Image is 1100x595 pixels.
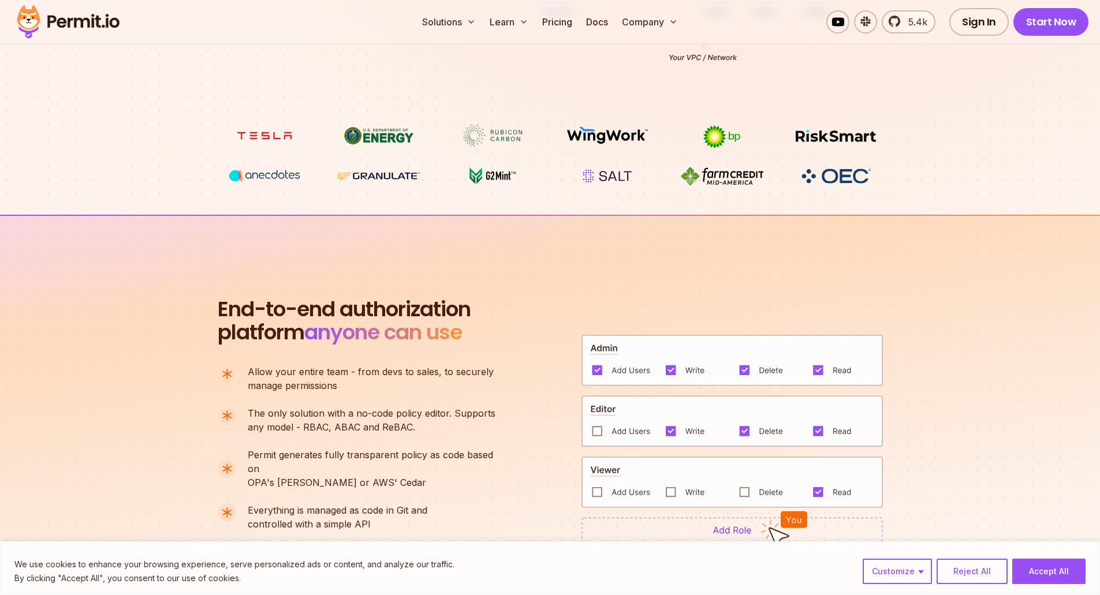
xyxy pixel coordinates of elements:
[793,125,879,147] img: Risksmart
[335,165,422,187] img: Granulate
[248,406,495,420] span: The only solution with a no-code policy editor. Supports
[450,165,536,187] img: G2mint
[538,10,577,33] a: Pricing
[248,365,494,392] p: manage permissions
[248,365,494,379] span: Allow your entire team - from devs to sales, to securely
[678,165,765,187] img: Farm Credit
[248,448,505,476] span: Permit generates fully transparent policy as code based on
[14,557,454,571] p: We use cookies to enhance your browsing experience, serve personalized ads or content, and analyz...
[485,10,533,33] button: Learn
[581,10,613,33] a: Docs
[248,406,495,434] p: any model - RBAC, ABAC and ReBAC.
[450,125,536,147] img: Rubicon
[901,15,927,29] span: 5.4k
[799,167,873,185] img: OEC
[14,571,454,585] p: By clicking "Accept All", you consent to our use of cookies.
[678,125,765,149] img: bp
[221,125,308,147] img: tesla
[882,10,935,33] a: 5.4k
[1013,8,1089,36] a: Start Now
[248,503,427,531] p: controlled with a simple API
[863,559,932,584] button: Customize
[218,298,471,344] h2: platform
[304,317,462,347] span: anyone can use
[335,125,422,147] img: US department of energy
[248,503,427,517] span: Everything is managed as code in Git and
[221,165,308,186] img: vega
[1012,559,1086,584] button: Accept All
[949,8,1009,36] a: Sign In
[248,448,505,489] p: OPA's [PERSON_NAME] or AWS' Cedar
[564,165,651,187] img: salt
[937,559,1008,584] button: Reject All
[12,2,125,42] img: Permit logo
[564,125,651,147] img: Wingwork
[417,10,480,33] button: Solutions
[617,10,683,33] button: Company
[218,298,471,321] span: End-to-end authorization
